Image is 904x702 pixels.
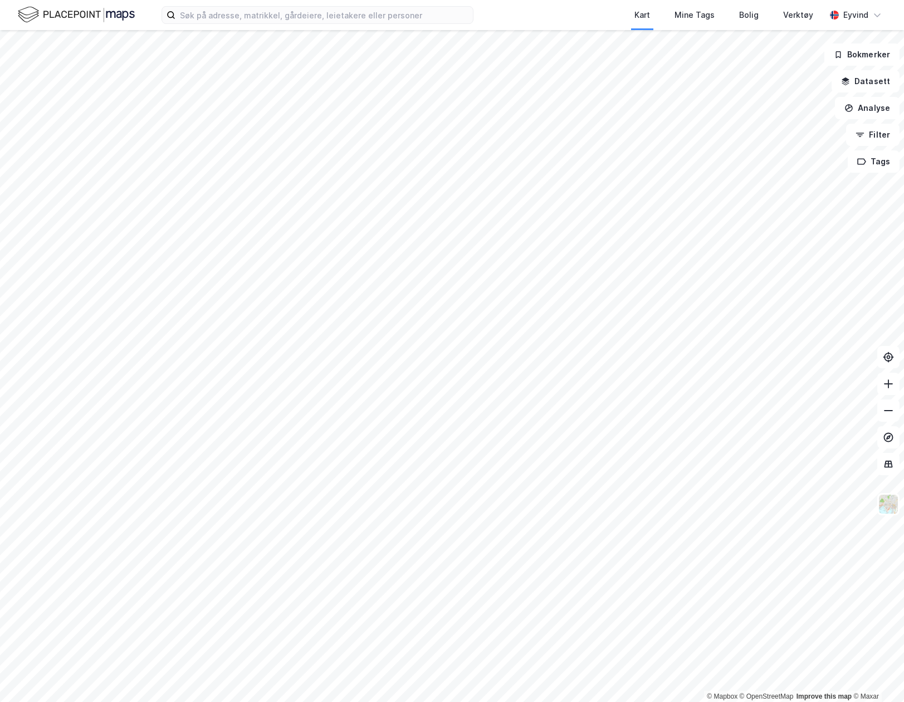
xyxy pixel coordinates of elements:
div: Eyvind [843,8,868,22]
div: Kontrollprogram for chat [848,649,904,702]
div: Kart [634,8,650,22]
div: Mine Tags [675,8,715,22]
div: Bolig [739,8,759,22]
div: Verktøy [783,8,813,22]
input: Søk på adresse, matrikkel, gårdeiere, leietakere eller personer [175,7,473,23]
iframe: Chat Widget [848,649,904,702]
img: logo.f888ab2527a4732fd821a326f86c7f29.svg [18,5,135,25]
